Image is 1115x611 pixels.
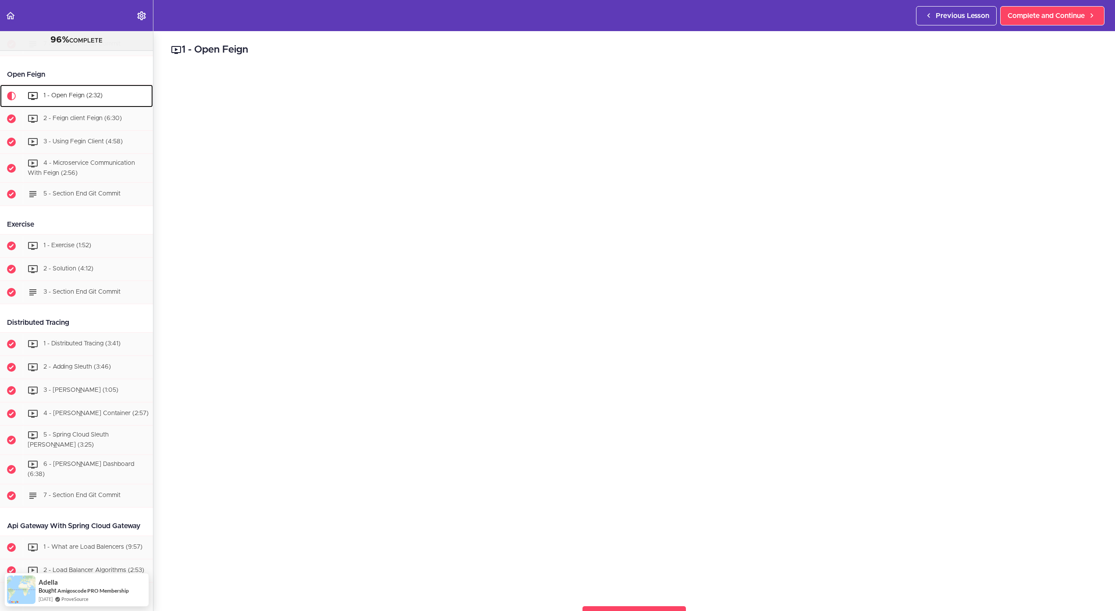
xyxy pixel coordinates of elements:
[1000,6,1104,25] a: Complete and Continue
[43,492,121,498] span: 7 - Section End Git Commit
[43,544,142,550] span: 1 - What are Load Balencers (9:57)
[43,567,144,573] span: 2 - Load Balancer Algorithms (2:53)
[936,11,989,21] span: Previous Lesson
[43,191,121,197] span: 5 - Section End Git Commit
[43,139,123,145] span: 3 - Using Fegin Client (4:58)
[43,341,121,347] span: 1 - Distributed Tracing (3:41)
[916,6,997,25] a: Previous Lesson
[39,579,58,586] span: Adella
[7,575,36,604] img: provesource social proof notification image
[28,432,109,448] span: 5 - Spring Cloud Sleuth [PERSON_NAME] (3:25)
[43,411,149,417] span: 4 - [PERSON_NAME] Container (2:57)
[43,243,91,249] span: 1 - Exercise (1:52)
[11,35,142,46] div: COMPLETE
[43,387,118,394] span: 3 - [PERSON_NAME] (1:05)
[171,43,1097,57] h2: 1 - Open Feign
[171,71,1097,592] iframe: Video Player
[39,587,57,594] span: Bought
[43,92,103,99] span: 1 - Open Feign (2:32)
[61,595,89,603] a: ProveSource
[1008,11,1085,21] span: Complete and Continue
[28,461,134,477] span: 6 - [PERSON_NAME] Dashboard (6:38)
[43,266,93,272] span: 2 - Solution (4:12)
[57,587,129,594] a: Amigoscode PRO Membership
[43,115,122,121] span: 2 - Feign client Feign (6:30)
[43,364,111,370] span: 2 - Adding Sleuth (3:46)
[43,289,121,295] span: 3 - Section End Git Commit
[50,36,69,44] span: 96%
[136,11,147,21] svg: Settings Menu
[28,160,135,176] span: 4 - Microservice Communication With Feign (2:56)
[5,11,16,21] svg: Back to course curriculum
[39,595,53,603] span: [DATE]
